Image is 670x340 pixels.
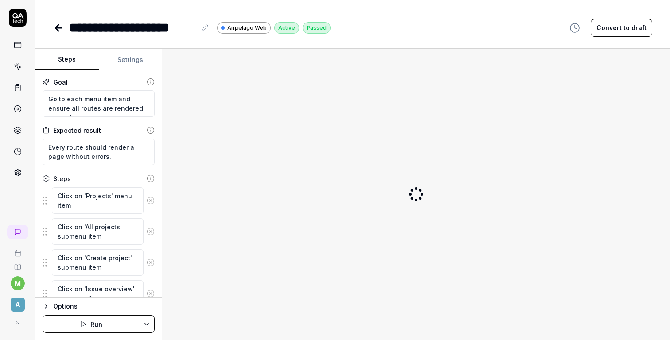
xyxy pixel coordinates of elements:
[11,297,25,312] span: A
[43,315,139,333] button: Run
[7,225,28,239] a: New conversation
[43,187,155,214] div: Suggestions
[53,126,101,135] div: Expected result
[43,218,155,245] div: Suggestions
[43,301,155,312] button: Options
[4,243,31,257] a: Book a call with us
[11,276,25,290] button: m
[591,19,652,37] button: Convert to draft
[43,249,155,276] div: Suggestions
[564,19,585,37] button: View version history
[217,22,271,34] a: Airpelago Web
[53,174,71,183] div: Steps
[4,257,31,271] a: Documentation
[144,192,158,209] button: Remove step
[227,24,267,32] span: Airpelago Web
[144,223,158,240] button: Remove step
[53,301,155,312] div: Options
[4,290,31,313] button: A
[274,22,299,34] div: Active
[303,22,331,34] div: Passed
[35,49,99,70] button: Steps
[144,254,158,271] button: Remove step
[43,280,155,307] div: Suggestions
[53,77,68,87] div: Goal
[99,49,162,70] button: Settings
[144,285,158,302] button: Remove step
